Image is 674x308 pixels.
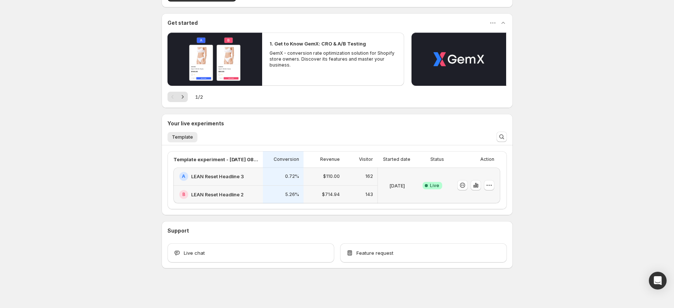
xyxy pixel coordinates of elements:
[285,173,299,179] p: 0.72%
[167,33,262,86] button: Play video
[191,173,244,180] h2: LEAN Reset Headline 3
[356,249,393,257] span: Feature request
[497,132,507,142] button: Search and filter results
[320,156,340,162] p: Revenue
[167,92,188,102] nav: Pagination
[359,156,373,162] p: Visitor
[365,192,373,197] p: 143
[195,93,203,101] span: 1 / 2
[184,249,205,257] span: Live chat
[430,156,444,162] p: Status
[365,173,373,179] p: 162
[182,192,185,197] h2: B
[182,173,185,179] h2: A
[411,33,506,86] button: Play video
[167,120,224,127] h3: Your live experiments
[430,183,439,189] span: Live
[270,50,397,68] p: GemX - conversion rate optimization solution for Shopify store owners. Discover its features and ...
[172,134,193,140] span: Template
[173,156,258,163] p: Template experiment - [DATE] 08:15:41
[270,40,366,47] h2: 1. Get to Know GemX: CRO & A/B Testing
[383,156,410,162] p: Started date
[649,272,667,290] div: Open Intercom Messenger
[274,156,299,162] p: Conversion
[167,19,198,27] h3: Get started
[323,173,340,179] p: $110.00
[191,191,244,198] h2: LEAN Reset Headline 2
[480,156,494,162] p: Action
[322,192,340,197] p: $714.94
[389,182,405,189] p: [DATE]
[285,192,299,197] p: 5.26%
[177,92,188,102] button: Next
[167,227,189,234] h3: Support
